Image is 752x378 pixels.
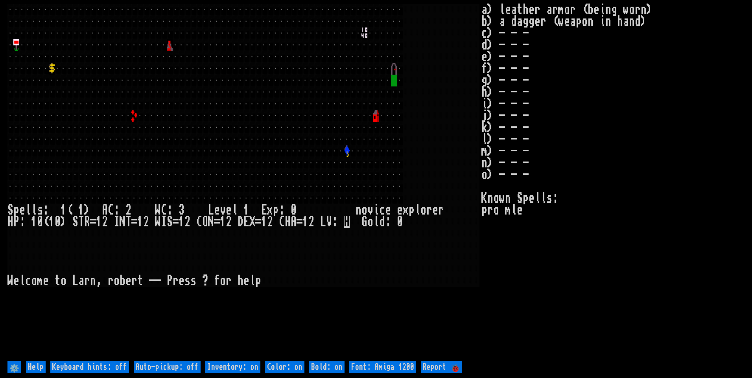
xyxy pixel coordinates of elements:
div: = [297,216,302,228]
div: f [214,275,220,287]
div: E [243,216,249,228]
input: Help [26,361,46,373]
div: A [102,204,108,216]
div: l [19,275,25,287]
div: r [226,275,232,287]
div: L [320,216,326,228]
div: = [214,216,220,228]
div: 2 [308,216,314,228]
div: - [155,275,161,287]
div: 2 [125,204,131,216]
div: 0 [37,216,43,228]
div: 1 [302,216,308,228]
div: v [367,204,373,216]
div: r [438,204,444,216]
div: 1 [78,204,84,216]
div: c [379,204,385,216]
div: W [7,275,13,287]
div: : [19,216,25,228]
div: 1 [137,216,143,228]
div: 2 [267,216,273,228]
div: e [226,204,232,216]
div: N [208,216,214,228]
div: 2 [143,216,149,228]
div: o [420,204,426,216]
div: N [120,216,125,228]
div: L [208,204,214,216]
div: C [108,204,114,216]
div: = [131,216,137,228]
div: P [167,275,173,287]
div: o [367,216,373,228]
input: ⚙️ [7,361,21,373]
mark: H [344,216,350,228]
div: 0 [55,216,61,228]
div: ( [43,216,49,228]
div: ) [84,204,90,216]
div: W [155,204,161,216]
div: - [149,275,155,287]
div: o [361,204,367,216]
div: S [167,216,173,228]
div: T [78,216,84,228]
div: G [361,216,367,228]
div: W [155,216,161,228]
div: e [243,275,249,287]
div: : [167,204,173,216]
div: 1 [61,204,66,216]
div: t [55,275,61,287]
div: d [379,216,385,228]
div: 2 [102,216,108,228]
div: r [84,275,90,287]
div: s [190,275,196,287]
div: 3 [179,204,184,216]
div: ) [61,216,66,228]
div: : [279,204,285,216]
div: l [415,204,420,216]
div: a [78,275,84,287]
div: n [90,275,96,287]
div: l [249,275,255,287]
div: P [13,216,19,228]
div: p [409,204,415,216]
div: l [25,204,31,216]
div: S [72,216,78,228]
div: p [273,204,279,216]
div: 2 [184,216,190,228]
div: e [397,204,403,216]
div: : [385,216,391,228]
div: r [108,275,114,287]
div: o [61,275,66,287]
div: A [291,216,297,228]
div: H [7,216,13,228]
input: Auto-pickup: off [134,361,201,373]
div: 1 [96,216,102,228]
input: Report 🐞 [421,361,462,373]
div: p [13,204,19,216]
div: 1 [220,216,226,228]
div: x [267,204,273,216]
div: 1 [179,216,184,228]
input: Bold: on [309,361,345,373]
div: 0 [397,216,403,228]
div: r [173,275,179,287]
div: e [19,204,25,216]
div: v [220,204,226,216]
input: Color: on [265,361,304,373]
div: r [426,204,432,216]
div: D [238,216,243,228]
div: = [173,216,179,228]
div: R [84,216,90,228]
stats: a) leather armor (being worn) b) a dagger (weapon in hand) c) - - - d) - - - e) - - - f) - - - g)... [481,4,745,359]
div: c [25,275,31,287]
div: b [120,275,125,287]
div: o [220,275,226,287]
div: I [114,216,120,228]
div: i [373,204,379,216]
div: h [238,275,243,287]
div: 0 [291,204,297,216]
input: Inventory: on [205,361,260,373]
div: = [255,216,261,228]
div: e [125,275,131,287]
div: T [125,216,131,228]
